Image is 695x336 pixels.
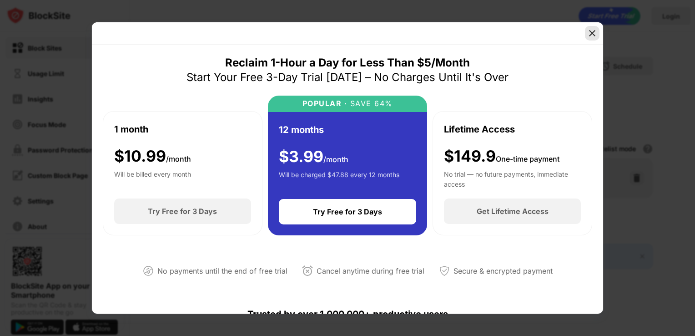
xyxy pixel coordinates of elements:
[317,265,424,278] div: Cancel anytime during free trial
[148,207,217,216] div: Try Free for 3 Days
[186,70,509,85] div: Start Your Free 3-Day Trial [DATE] – No Charges Until It's Over
[444,122,515,136] div: Lifetime Access
[453,265,553,278] div: Secure & encrypted payment
[323,155,348,164] span: /month
[302,265,313,276] img: cancel-anytime
[114,122,148,136] div: 1 month
[302,99,347,108] div: POPULAR ·
[279,123,324,137] div: 12 months
[347,99,393,108] div: SAVE 64%
[279,148,348,166] div: $ 3.99
[439,265,450,276] img: secured-payment
[103,292,592,336] div: Trusted by over 1,000,000+ productive users
[279,170,399,188] div: Will be charged $47.88 every 12 months
[143,265,154,276] img: not-paying
[114,169,191,188] div: Will be billed every month
[157,265,287,278] div: No payments until the end of free trial
[496,154,559,163] span: One-time payment
[444,169,581,188] div: No trial — no future payments, immediate access
[114,147,191,166] div: $ 10.99
[444,147,559,166] div: $149.9
[225,56,470,70] div: Reclaim 1-Hour a Day for Less Than $5/Month
[313,207,382,216] div: Try Free for 3 Days
[166,154,191,163] span: /month
[477,207,549,216] div: Get Lifetime Access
